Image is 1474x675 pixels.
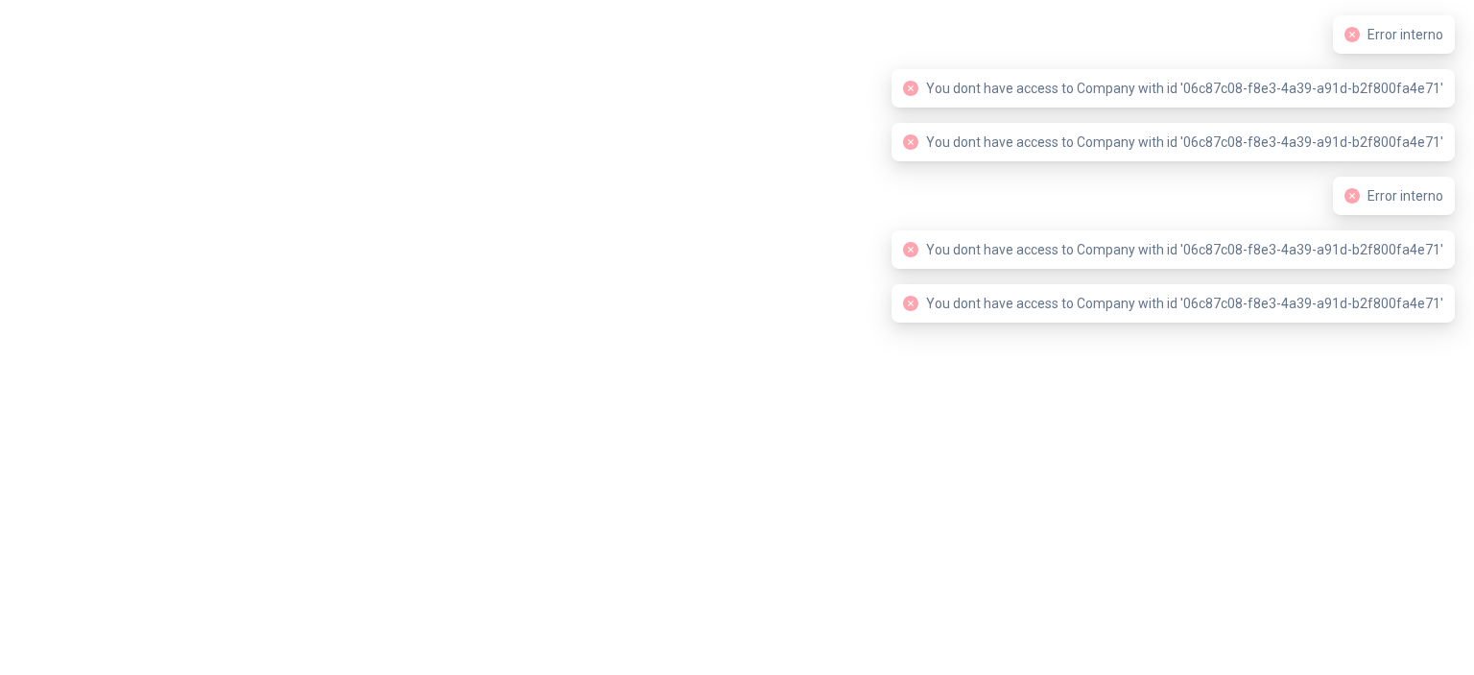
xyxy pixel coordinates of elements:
[1344,27,1360,42] span: close-circle
[926,242,1443,257] span: You dont have access to Company with id '06c87c08-f8e3-4a39-a91d-b2f800fa4e71'
[903,81,918,96] span: close-circle
[903,242,918,257] span: close-circle
[1367,27,1443,42] span: Error interno
[903,296,918,311] span: close-circle
[926,296,1443,311] span: You dont have access to Company with id '06c87c08-f8e3-4a39-a91d-b2f800fa4e71'
[903,134,918,150] span: close-circle
[1344,188,1360,204] span: close-circle
[926,81,1443,96] span: You dont have access to Company with id '06c87c08-f8e3-4a39-a91d-b2f800fa4e71'
[926,134,1443,150] span: You dont have access to Company with id '06c87c08-f8e3-4a39-a91d-b2f800fa4e71'
[1367,188,1443,204] span: Error interno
